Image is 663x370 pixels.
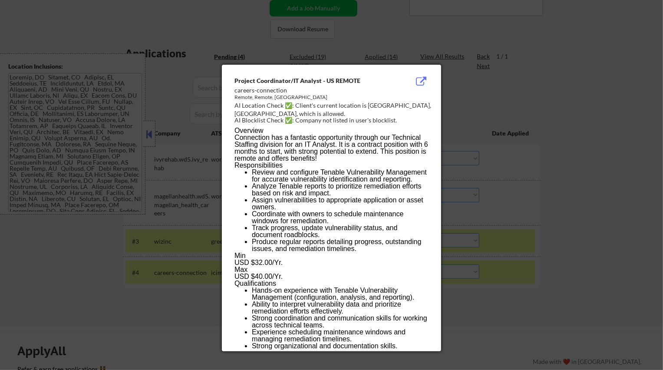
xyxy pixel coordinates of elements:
[252,343,428,350] li: Strong organizational and documentation skills.
[234,280,428,287] h2: Qualifications
[234,86,385,95] div: careers-connection
[234,116,432,125] div: AI Blocklist Check ✅: Company not listed in user's blocklist.
[234,134,428,162] p: Connection has a fantastic opportunity through our Technical Staffing division for an IT Analyst....
[252,238,428,252] li: Produce regular reports detailing progress, outstanding issues, and remediation timelines.
[234,162,428,169] h2: Responsibilities
[234,127,428,350] div: USD $32.00/Yr. USD $40.00/Yr.
[252,225,428,238] li: Track progress, update vulnerability status, and document roadblocks.
[234,94,385,101] div: Remote, Remote, [GEOGRAPHIC_DATA]
[252,211,428,225] li: Coordinate with owners to schedule maintenance windows for remediation.
[252,183,428,197] li: Analyze Tenable reports to prioritize remediation efforts based on risk and impact.
[252,197,428,211] li: Assign vulnerabilities to appropriate application or asset owners.
[252,169,428,183] li: Review and configure Tenable Vulnerability Management for accurate vulnerability identification a...
[234,76,385,85] div: Project Coordinator/IT Analyst - US REMOTE
[234,127,428,134] h2: Overview
[234,252,428,259] h2: Min
[252,329,428,343] li: Experience scheduling maintenance windows and managing remediation timelines.
[234,101,432,118] div: AI Location Check ✅: Client's current location is [GEOGRAPHIC_DATA], [GEOGRAPHIC_DATA], which is ...
[252,287,428,301] li: Hands-on experience with Tenable Vulnerability Management (configuration, analysis, and reporting).
[252,315,428,329] li: Strong coordination and communication skills for working across technical teams.
[252,301,428,315] li: Ability to interpret vulnerability data and prioritize remediation efforts effectively.
[234,266,428,273] h2: Max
